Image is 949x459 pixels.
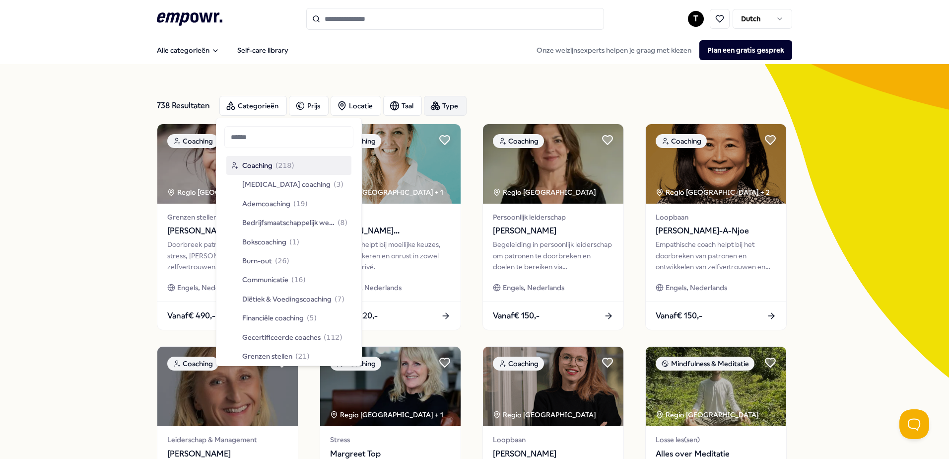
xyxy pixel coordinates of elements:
img: package image [320,124,461,204]
span: Communicatie [242,274,288,285]
span: Vanaf € 150,- [493,309,540,322]
div: Coaching [167,357,218,371]
span: Gecertificeerde coaches [242,332,321,343]
span: [PERSON_NAME] [493,225,613,237]
div: Empathische coach helpt bij het doorbreken van patronen en ontwikkelen van zelfvertrouwen en inne... [656,239,776,272]
button: T [688,11,704,27]
button: Prijs [289,96,329,116]
span: [PERSON_NAME]-A-Njoe [656,225,776,237]
div: Regio [GEOGRAPHIC_DATA] + 2 [656,187,770,198]
span: ( 21 ) [295,351,310,362]
a: package imageCoachingRegio [GEOGRAPHIC_DATA] + 2Loopbaan[PERSON_NAME]-A-NjoeEmpathische coach hel... [645,124,787,330]
span: [PERSON_NAME][GEOGRAPHIC_DATA] [330,225,451,237]
span: Engels, Nederlands [503,282,564,293]
span: Diëtiek & Voedingscoaching [242,294,332,305]
span: Bedrijfsmaatschappelijk werk [242,217,335,228]
div: 738 Resultaten [157,96,211,116]
div: Regio [GEOGRAPHIC_DATA] [656,409,760,420]
button: Plan een gratis gesprek [699,40,792,60]
a: package imageCoachingRegio [GEOGRAPHIC_DATA] Persoonlijk leiderschap[PERSON_NAME]Begeleiding in p... [482,124,624,330]
span: Losse les(sen) [656,434,776,445]
span: ( 8 ) [338,217,347,228]
div: Coaching helpt bij moeilijke keuzes, stress, piekeren en onrust in zowel werk als privé. [330,239,451,272]
img: package image [320,347,461,426]
img: package image [646,124,786,204]
iframe: Help Scout Beacon - Open [899,409,929,439]
div: Coaching [656,134,707,148]
button: Taal [383,96,422,116]
button: Type [424,96,467,116]
span: Burn-out [242,255,272,266]
div: Coaching [167,134,218,148]
span: Burn-out [330,212,451,223]
span: Grenzen stellen [242,351,292,362]
div: Regio [GEOGRAPHIC_DATA] + 1 [330,187,443,198]
div: Suggestions [224,154,353,361]
button: Alle categorieën [149,40,227,60]
span: Grenzen stellen [167,212,288,223]
img: package image [483,347,623,426]
a: package imageCoachingRegio [GEOGRAPHIC_DATA] + 1Burn-out[PERSON_NAME][GEOGRAPHIC_DATA]Coaching he... [320,124,461,330]
span: ( 1 ) [289,236,299,247]
span: ( 7 ) [335,294,344,305]
div: Regio [GEOGRAPHIC_DATA] + 1 [330,409,443,420]
div: Regio [GEOGRAPHIC_DATA] [167,187,272,198]
div: Regio [GEOGRAPHIC_DATA] [493,187,598,198]
span: Loopbaan [493,434,613,445]
div: Coaching [493,134,544,148]
span: Engels, Nederlands [340,282,402,293]
span: ( 5 ) [307,312,317,323]
div: Coaching [493,357,544,371]
span: ( 19 ) [293,198,308,209]
div: Begeleiding in persoonlijk leiderschap om patronen te doorbreken en doelen te bereiken via bewust... [493,239,613,272]
span: ( 3 ) [334,179,343,190]
span: Engels, Nederlands [666,282,727,293]
img: package image [483,124,623,204]
img: package image [157,124,298,204]
div: Mindfulness & Meditatie [656,357,754,371]
a: Self-care library [229,40,296,60]
input: Search for products, categories or subcategories [306,8,604,30]
span: Leiderschap & Management [167,434,288,445]
span: [PERSON_NAME] [167,225,288,237]
span: Coaching [242,160,272,171]
div: Regio [GEOGRAPHIC_DATA] [493,409,598,420]
span: Financiële coaching [242,312,304,323]
span: Vanaf € 490,- [167,309,215,322]
span: ( 218 ) [275,160,294,171]
span: [MEDICAL_DATA] coaching [242,179,331,190]
nav: Main [149,40,296,60]
a: package imageCoachingRegio [GEOGRAPHIC_DATA] Grenzen stellen[PERSON_NAME]Doorbreek patronen, verm... [157,124,298,330]
span: Bokscoaching [242,236,286,247]
span: ( 16 ) [291,274,306,285]
button: Locatie [331,96,381,116]
span: ( 112 ) [324,332,342,343]
span: Engels, Nederlands [177,282,239,293]
span: Persoonlijk leiderschap [493,212,613,223]
span: Loopbaan [656,212,776,223]
button: Categorieën [219,96,287,116]
span: ( 26 ) [275,255,289,266]
span: Vanaf € 150,- [656,309,702,322]
div: Onze welzijnsexperts helpen je graag met kiezen [529,40,792,60]
span: Ademcoaching [242,198,290,209]
div: Doorbreek patronen, verminder stress, [PERSON_NAME] meer zelfvertrouwen, stel krachtig je eigen g... [167,239,288,272]
span: Stress [330,434,451,445]
img: package image [157,347,298,426]
img: package image [646,347,786,426]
